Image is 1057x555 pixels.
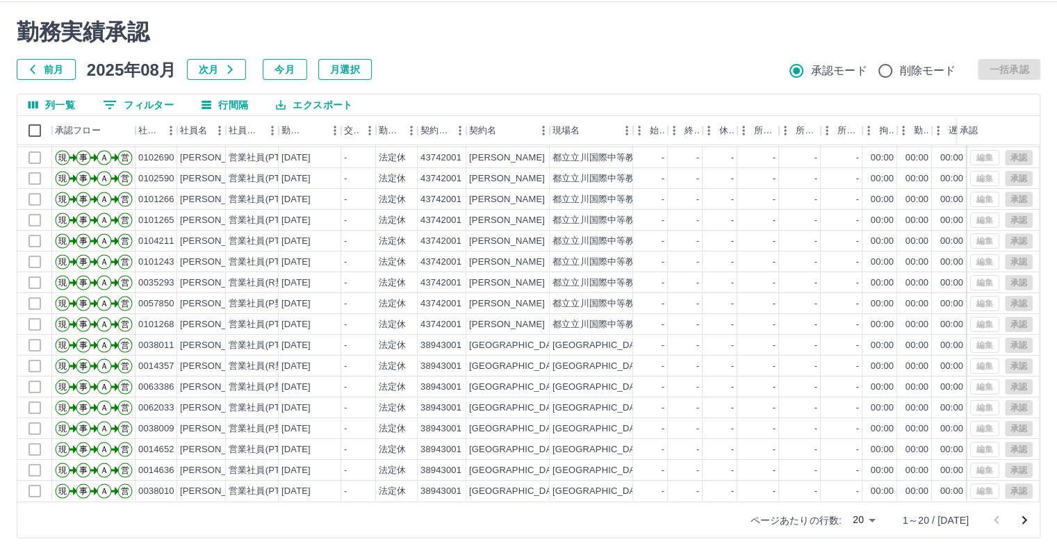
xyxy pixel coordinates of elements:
text: 現 [58,215,67,225]
text: Ａ [100,340,108,350]
div: - [696,214,699,227]
div: - [696,360,699,373]
div: - [856,318,859,331]
div: - [814,360,817,373]
div: 00:00 [940,297,963,310]
text: Ａ [100,174,108,183]
button: 列選択 [17,94,86,115]
text: 営 [121,153,129,163]
div: - [773,360,776,373]
h2: 勤務実績承認 [17,19,1040,45]
text: 営 [121,278,129,288]
div: 勤務日 [281,116,305,145]
div: 法定休 [379,151,406,165]
div: - [814,214,817,227]
div: - [344,339,347,352]
div: 終業 [685,116,700,145]
div: - [696,256,699,269]
div: - [731,256,734,269]
div: - [696,318,699,331]
div: 都立立川国際中等教育学校 [552,256,662,269]
text: 事 [79,340,88,350]
div: 00:00 [871,172,894,185]
button: メニュー [359,120,380,141]
div: - [344,256,347,269]
button: メニュー [325,120,345,141]
text: 営 [121,215,129,225]
div: 承認 [957,116,1029,145]
div: - [773,297,776,310]
div: [DATE] [281,235,311,248]
div: - [814,318,817,331]
div: 00:00 [940,276,963,290]
div: - [731,235,734,248]
div: - [662,360,664,373]
div: 始業 [650,116,665,145]
div: 所定休憩 [821,116,862,145]
div: 都立立川国際中等教育学校 [552,318,662,331]
div: [PERSON_NAME] [469,214,545,227]
div: 43742001 [420,256,461,269]
text: 営 [121,340,129,350]
text: 事 [79,320,88,329]
div: - [773,318,776,331]
div: 0038011 [138,339,174,352]
div: 法定休 [379,193,406,206]
button: メニュー [209,120,230,141]
div: 営業社員(PT契約) [229,235,302,248]
div: - [856,360,859,373]
div: - [731,151,734,165]
div: [GEOGRAPHIC_DATA] [552,360,648,373]
div: 社員区分 [226,116,279,145]
div: 営業社員(R契約) [229,360,296,373]
div: 00:00 [906,151,928,165]
div: - [662,256,664,269]
div: 営業社員(PT契約) [229,214,302,227]
div: 43742001 [420,235,461,248]
div: 0101268 [138,318,174,331]
text: 現 [58,257,67,267]
div: 0102690 [138,151,174,165]
div: [DATE] [281,193,311,206]
div: 契約名 [466,116,550,145]
div: - [814,276,817,290]
div: [DATE] [281,151,311,165]
button: 月選択 [318,59,372,80]
div: - [344,360,347,373]
div: 承認フロー [52,116,136,145]
div: 00:00 [906,256,928,269]
button: 今月 [263,59,307,80]
div: 法定休 [379,318,406,331]
div: 43742001 [420,297,461,310]
div: 0057850 [138,297,174,310]
div: 43742001 [420,193,461,206]
div: 0014357 [138,360,174,373]
div: 契約コード [418,116,466,145]
div: - [773,193,776,206]
div: 都立立川国際中等教育学校 [552,193,662,206]
div: [PERSON_NAME] [469,297,545,310]
div: 0101243 [138,256,174,269]
text: 営 [121,174,129,183]
div: 法定休 [379,339,406,352]
div: 0101266 [138,193,174,206]
text: 営 [121,194,129,204]
text: Ａ [100,236,108,246]
div: - [731,360,734,373]
div: 拘束 [862,116,897,145]
text: 営 [121,236,129,246]
div: - [731,339,734,352]
div: [PERSON_NAME] [469,172,545,185]
button: メニュー [401,120,422,141]
div: - [662,172,664,185]
div: [GEOGRAPHIC_DATA] [552,339,648,352]
span: 削除モード [900,63,956,79]
div: 00:00 [906,214,928,227]
div: - [773,214,776,227]
div: 勤務 [897,116,932,145]
div: [PERSON_NAME] [180,214,256,227]
div: 営業社員(PT契約) [229,193,302,206]
text: 現 [58,194,67,204]
div: 社員番号 [138,116,161,145]
div: 00:00 [871,193,894,206]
